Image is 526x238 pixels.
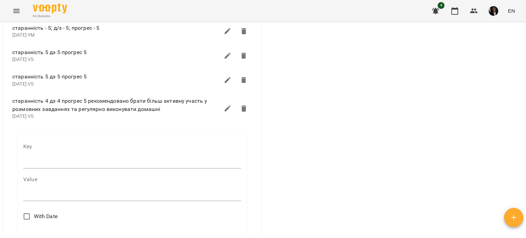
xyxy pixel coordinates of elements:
span: старанність 5 дз 5 прогрес 5 [12,48,220,57]
span: [DATE] VS [12,81,34,87]
span: With Date [34,212,58,221]
button: EN [505,4,518,17]
span: [DATE] VS [12,113,34,119]
img: Voopty Logo [33,3,67,13]
span: EN [508,7,515,14]
label: Key [23,144,241,149]
span: старанність 4 дз 4 прогрес 5 рекомендовано брати більш активну участь у розмовних завданнях та ре... [12,97,220,113]
img: 5778de2c1ff5f249927c32fdd130b47c.png [489,6,498,16]
span: For Business [33,14,67,18]
label: Value [23,177,241,182]
span: [DATE] VS [12,57,34,62]
button: Menu [8,3,25,19]
span: [DATE] YM [12,32,35,38]
span: 4 [438,2,444,9]
span: старанність 5 дз 5 прогрес 5 [12,73,220,81]
span: старанність - 5; д/з - 5; прогрес - 5 [12,24,220,32]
